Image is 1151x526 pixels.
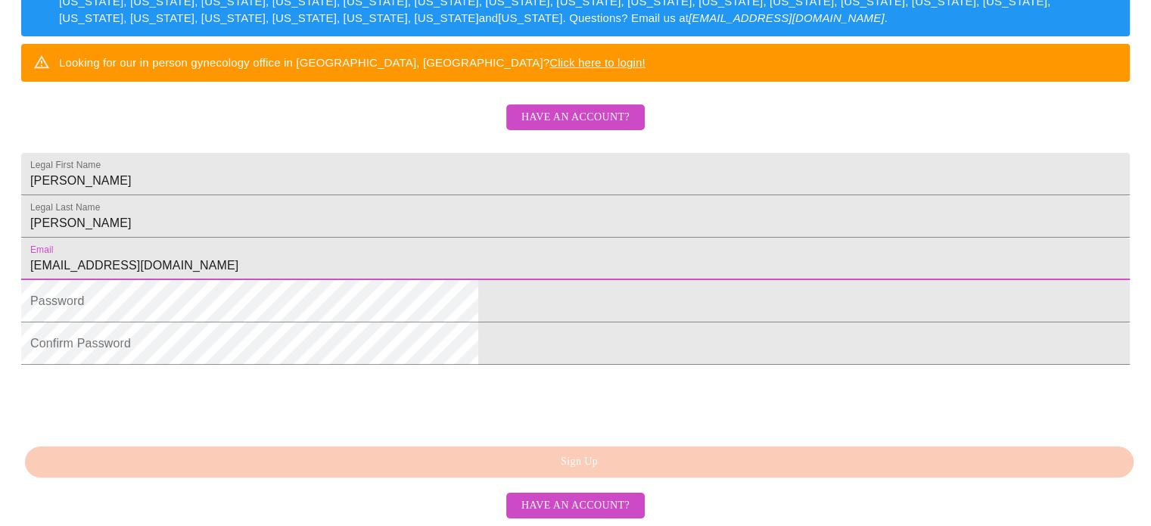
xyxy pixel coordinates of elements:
[521,496,630,515] span: Have an account?
[689,11,885,24] em: [EMAIL_ADDRESS][DOMAIN_NAME]
[506,104,645,131] button: Have an account?
[506,493,645,519] button: Have an account?
[502,121,649,134] a: Have an account?
[549,56,645,69] a: Click here to login!
[21,372,251,431] iframe: reCAPTCHA
[521,108,630,127] span: Have an account?
[59,48,645,76] div: Looking for our in person gynecology office in [GEOGRAPHIC_DATA], [GEOGRAPHIC_DATA]?
[502,498,649,511] a: Have an account?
